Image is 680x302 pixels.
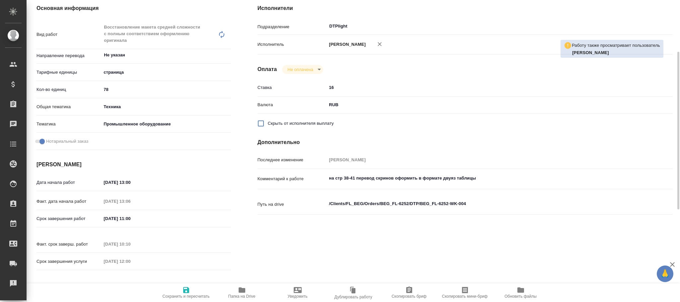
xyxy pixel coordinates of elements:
p: Факт. срок заверш. работ [37,241,101,248]
span: Уведомить [288,294,308,299]
p: Срок завершения услуги [37,258,101,265]
span: Скрыть от исполнителя выплату [268,120,334,127]
h4: Основная информация [37,4,231,12]
button: Не оплачена [285,67,315,72]
p: Работу также просматривает пользователь [572,42,660,49]
input: Пустое поле [101,196,159,206]
input: ✎ Введи что-нибудь [101,85,231,94]
input: Пустое поле [101,257,159,266]
h4: Исполнители [258,4,673,12]
p: Исполнитель [258,41,327,48]
button: Дублировать работу [326,283,381,302]
p: Последнее изменение [258,157,327,163]
p: Валюта [258,102,327,108]
p: Путь на drive [258,201,327,208]
p: [PERSON_NAME] [327,41,366,48]
p: Комментарий к работе [258,176,327,182]
input: ✎ Введи что-нибудь [327,83,638,92]
p: Срок завершения работ [37,215,101,222]
p: Направление перевода [37,52,101,59]
button: Open [635,26,636,27]
span: Нотариальный заказ [46,138,88,145]
div: страница [101,67,231,78]
button: Удалить исполнителя [372,37,387,51]
p: Общая тематика [37,104,101,110]
input: ✎ Введи что-нибудь [101,178,159,187]
h4: Оплата [258,65,277,73]
input: Пустое поле [327,155,638,165]
p: Тематика [37,121,101,127]
span: Скопировать мини-бриф [442,294,488,299]
textarea: на стр 38-41 перевод скринов оформить в формате двуяз таблицы [327,173,638,184]
p: Дата начала работ [37,179,101,186]
span: Скопировать бриф [392,294,426,299]
button: Уведомить [270,283,326,302]
div: Не оплачена [282,65,323,74]
h4: [PERSON_NAME] [37,161,231,169]
p: Вид работ [37,31,101,38]
span: Дублировать работу [335,295,372,299]
button: Open [227,54,229,56]
button: Обновить файлы [493,283,549,302]
textarea: /Clients/FL_BEG/Orders/BEG_FL-6252/DTP/BEG_FL-6252-WK-004 [327,198,638,209]
h4: Дополнительно [258,138,673,146]
div: RUB [327,99,638,111]
p: Факт. дата начала работ [37,198,101,205]
div: Техника [101,101,231,113]
span: Папка на Drive [228,294,256,299]
button: Папка на Drive [214,283,270,302]
p: Тарифные единицы [37,69,101,76]
p: Ставка [258,84,327,91]
button: Скопировать бриф [381,283,437,302]
div: Промышленное оборудование [101,118,231,130]
button: Скопировать мини-бриф [437,283,493,302]
button: 🙏 [657,265,673,282]
b: [PERSON_NAME] [572,50,609,55]
input: Пустое поле [101,239,159,249]
input: ✎ Введи что-нибудь [101,214,159,223]
span: 🙏 [659,267,671,281]
span: Обновить файлы [504,294,537,299]
button: Сохранить и пересчитать [158,283,214,302]
p: Подразделение [258,24,327,30]
span: Сохранить и пересчитать [163,294,210,299]
p: Заборова Александра [572,49,660,56]
p: Кол-во единиц [37,86,101,93]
